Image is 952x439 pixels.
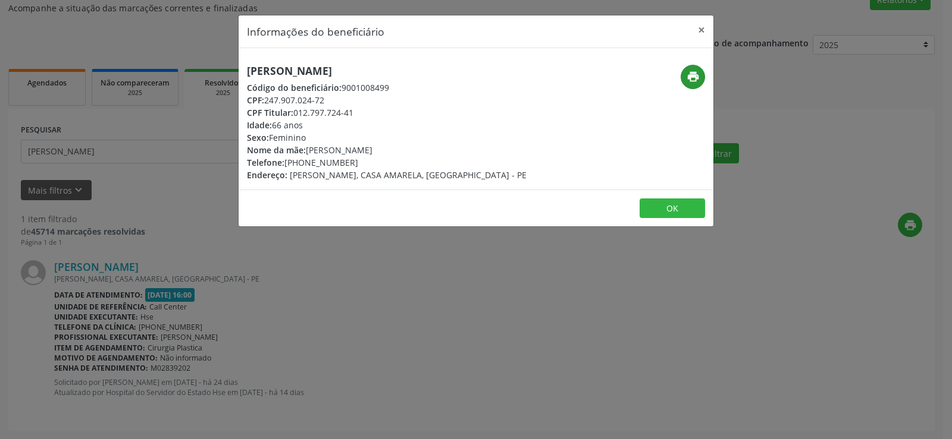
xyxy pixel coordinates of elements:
span: CPF Titular: [247,107,293,118]
div: 9001008499 [247,81,527,94]
span: Nome da mãe: [247,144,306,156]
button: Close [690,15,713,45]
h5: Informações do beneficiário [247,24,384,39]
span: [PERSON_NAME], CASA AMARELA, [GEOGRAPHIC_DATA] - PE [290,169,527,181]
span: Sexo: [247,132,269,143]
span: Telefone: [247,157,284,168]
div: 66 anos [247,119,527,131]
div: [PERSON_NAME] [247,144,527,156]
span: Endereço: [247,169,287,181]
i: print [687,70,700,83]
div: Feminino [247,131,527,144]
button: print [681,65,705,89]
div: 012.797.724-41 [247,106,527,119]
span: CPF: [247,94,264,106]
span: Código do beneficiário: [247,82,342,93]
div: 247.907.024-72 [247,94,527,106]
button: OK [640,198,705,219]
div: [PHONE_NUMBER] [247,156,527,169]
span: Idade: [247,119,272,131]
h5: [PERSON_NAME] [247,65,527,77]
